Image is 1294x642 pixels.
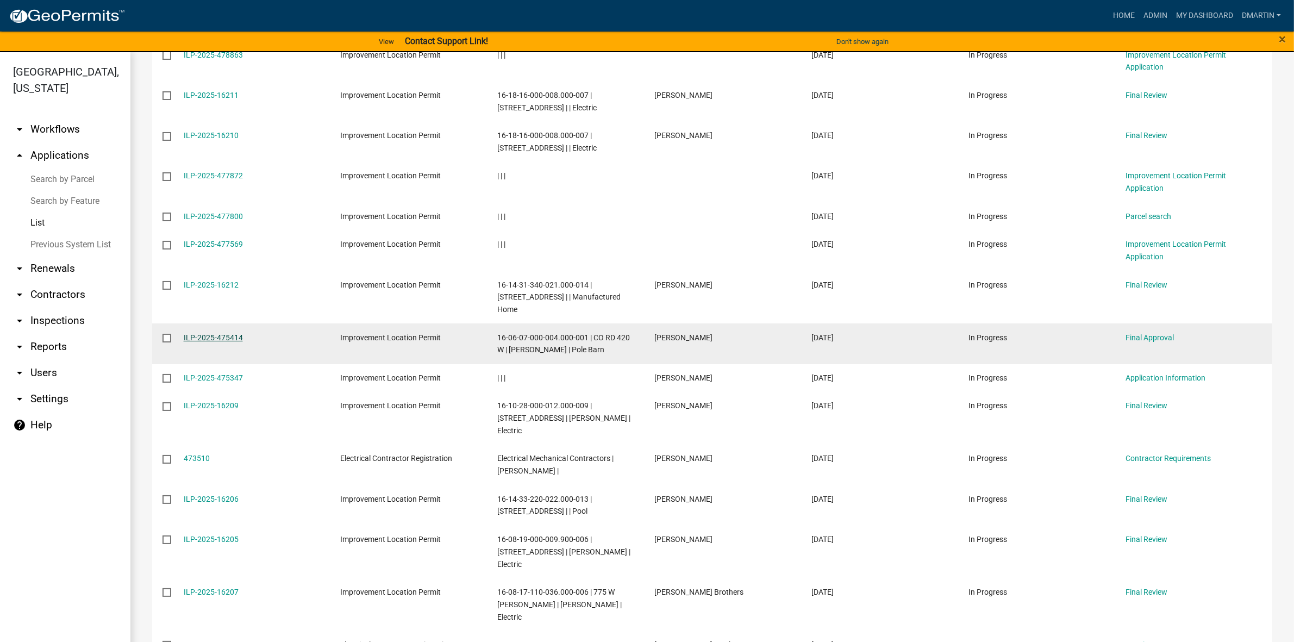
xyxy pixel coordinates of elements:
[497,131,597,152] span: 16-18-16-000-008.000-007 | 8110 W CO RD 1400 S | | Electric
[184,401,239,410] a: ILP-2025-16209
[13,366,26,379] i: arrow_drop_down
[341,588,441,596] span: Improvement Location Permit
[341,535,441,544] span: Improvement Location Permit
[1126,281,1167,289] a: Final Review
[654,333,712,342] span: Darrell Saylor
[654,454,712,463] span: David Tays
[13,419,26,432] i: help
[497,495,592,516] span: 16-14-33-220-022.000-013 | 10272 S CO RD 280 W | | Pool
[654,401,712,410] span: Dustin Tays
[968,535,1007,544] span: In Progress
[811,91,834,99] span: 09/15/2025
[497,51,505,59] span: | | |
[654,91,712,99] span: Sarah Eckert
[184,588,239,596] a: ILP-2025-16207
[497,212,505,221] span: | | |
[1126,91,1167,99] a: Final Review
[654,373,712,382] span: Michelle Morrill
[811,495,834,503] span: 09/04/2025
[654,495,712,503] span: Sarah Eckert
[654,281,712,289] span: Sarah Eckert
[1126,401,1167,410] a: Final Review
[811,131,834,140] span: 09/15/2025
[1139,5,1172,26] a: Admin
[341,171,441,180] span: Improvement Location Permit
[1279,33,1286,46] button: Close
[811,240,834,248] span: 09/12/2025
[1126,240,1226,261] a: Improvement Location Permit Application
[341,495,441,503] span: Improvement Location Permit
[1126,171,1226,192] a: Improvement Location Permit Application
[811,373,834,382] span: 09/08/2025
[184,535,239,544] a: ILP-2025-16205
[1126,588,1167,596] a: Final Review
[968,454,1007,463] span: In Progress
[811,588,834,596] span: 08/28/2025
[968,212,1007,221] span: In Progress
[968,373,1007,382] span: In Progress
[968,91,1007,99] span: In Progress
[968,240,1007,248] span: In Progress
[13,392,26,406] i: arrow_drop_down
[184,212,243,221] a: ILP-2025-477800
[13,123,26,136] i: arrow_drop_down
[341,454,453,463] span: Electrical Contractor Registration
[341,333,441,342] span: Improvement Location Permit
[341,51,441,59] span: Improvement Location Permit
[184,373,243,382] a: ILP-2025-475347
[811,51,834,59] span: 09/15/2025
[184,495,239,503] a: ILP-2025-16206
[341,212,441,221] span: Improvement Location Permit
[341,281,441,289] span: Improvement Location Permit
[1237,5,1285,26] a: dmartin
[1126,495,1167,503] a: Final Review
[1109,5,1139,26] a: Home
[1126,51,1226,72] a: Improvement Location Permit Application
[968,333,1007,342] span: In Progress
[1126,212,1171,221] a: Parcel search
[497,171,505,180] span: | | |
[374,33,398,51] a: View
[341,91,441,99] span: Improvement Location Permit
[341,131,441,140] span: Improvement Location Permit
[184,333,243,342] a: ILP-2025-475414
[811,401,834,410] span: 09/07/2025
[968,171,1007,180] span: In Progress
[497,454,614,475] span: Electrical Mechanical Contractors | David Tays |
[184,240,243,248] a: ILP-2025-477569
[184,281,239,289] a: ILP-2025-16212
[13,340,26,353] i: arrow_drop_down
[832,33,893,51] button: Don't show again
[968,588,1007,596] span: In Progress
[341,401,441,410] span: Improvement Location Permit
[184,454,210,463] a: 473510
[497,91,597,112] span: 16-18-16-000-008.000-007 | 8110 W CO RD 1400 S | | Electric
[13,262,26,275] i: arrow_drop_down
[811,212,834,221] span: 09/12/2025
[654,131,712,140] span: Sarah Eckert
[184,51,243,59] a: ILP-2025-478863
[497,401,630,435] span: 16-10-28-000-012.000-009 | 3063 E CO RD 300 S | Dustin Tays | Electric
[184,171,243,180] a: ILP-2025-477872
[184,91,239,99] a: ILP-2025-16211
[1126,454,1211,463] a: Contractor Requirements
[654,588,743,596] span: Peterman Brothers
[1126,535,1167,544] a: Final Review
[968,51,1007,59] span: In Progress
[13,149,26,162] i: arrow_drop_up
[405,36,488,46] strong: Contact Support Link!
[811,454,834,463] span: 09/04/2025
[811,171,834,180] span: 09/12/2025
[13,314,26,327] i: arrow_drop_down
[497,588,622,621] span: 16-08-17-110-036.000-006 | 775 W SANCHEZ TR | ASHLEY MILLER | Electric
[811,535,834,544] span: 09/03/2025
[1279,32,1286,47] span: ×
[811,333,834,342] span: 09/08/2025
[968,281,1007,289] span: In Progress
[341,240,441,248] span: Improvement Location Permit
[1126,373,1205,382] a: Application Information
[497,281,621,314] span: 16-14-31-340-021.000-014 | 603 E NORTH ST | | Manufactured Home
[968,401,1007,410] span: In Progress
[184,131,239,140] a: ILP-2025-16210
[341,373,441,382] span: Improvement Location Permit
